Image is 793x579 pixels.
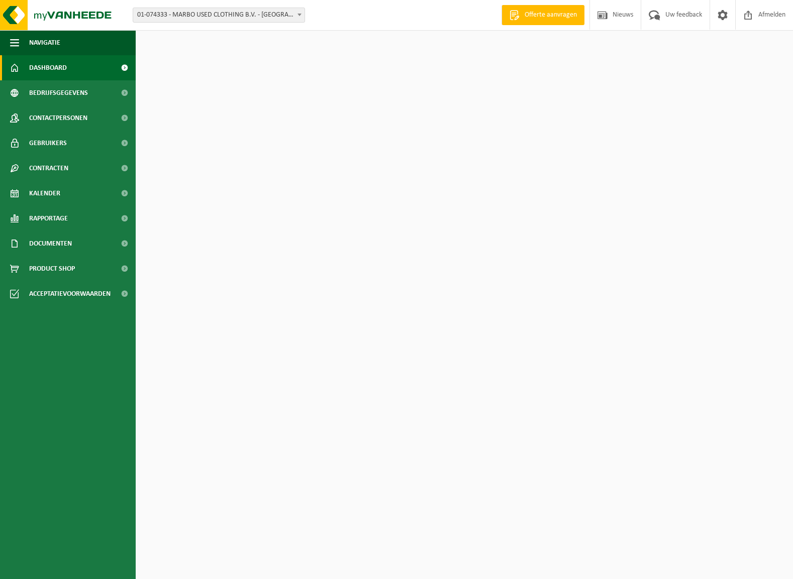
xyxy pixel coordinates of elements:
[29,231,72,256] span: Documenten
[133,8,305,22] span: 01-074333 - MARBO USED CLOTHING B.V. - MOERDIJK
[29,181,60,206] span: Kalender
[133,8,305,23] span: 01-074333 - MARBO USED CLOTHING B.V. - MOERDIJK
[29,30,60,55] span: Navigatie
[29,156,68,181] span: Contracten
[502,5,584,25] a: Offerte aanvragen
[29,206,68,231] span: Rapportage
[29,256,75,281] span: Product Shop
[29,131,67,156] span: Gebruikers
[522,10,579,20] span: Offerte aanvragen
[29,80,88,105] span: Bedrijfsgegevens
[29,105,87,131] span: Contactpersonen
[29,55,67,80] span: Dashboard
[29,281,111,306] span: Acceptatievoorwaarden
